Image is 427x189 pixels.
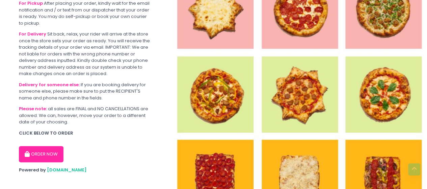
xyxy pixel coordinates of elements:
b: Delivery for someone else: [19,81,80,88]
b: For Delivery [19,31,46,37]
b: Please note: [19,105,47,112]
button: ORDER NOW [19,146,63,162]
a: [DOMAIN_NAME] [47,167,87,173]
div: If you are booking delivery for someone else, please make sure to put the RECIPIENT'S name and ph... [19,81,152,101]
div: CLICK BELOW TO ORDER [19,130,152,137]
div: Sit back, relax, your rider will arrive at the store once the store sets your order as ready. You... [19,31,152,77]
div: Powered by [19,167,152,173]
div: all sales are FINAL and NO CANCELLATIONS are allowed. We can, however, move your order to a diffe... [19,105,152,125]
